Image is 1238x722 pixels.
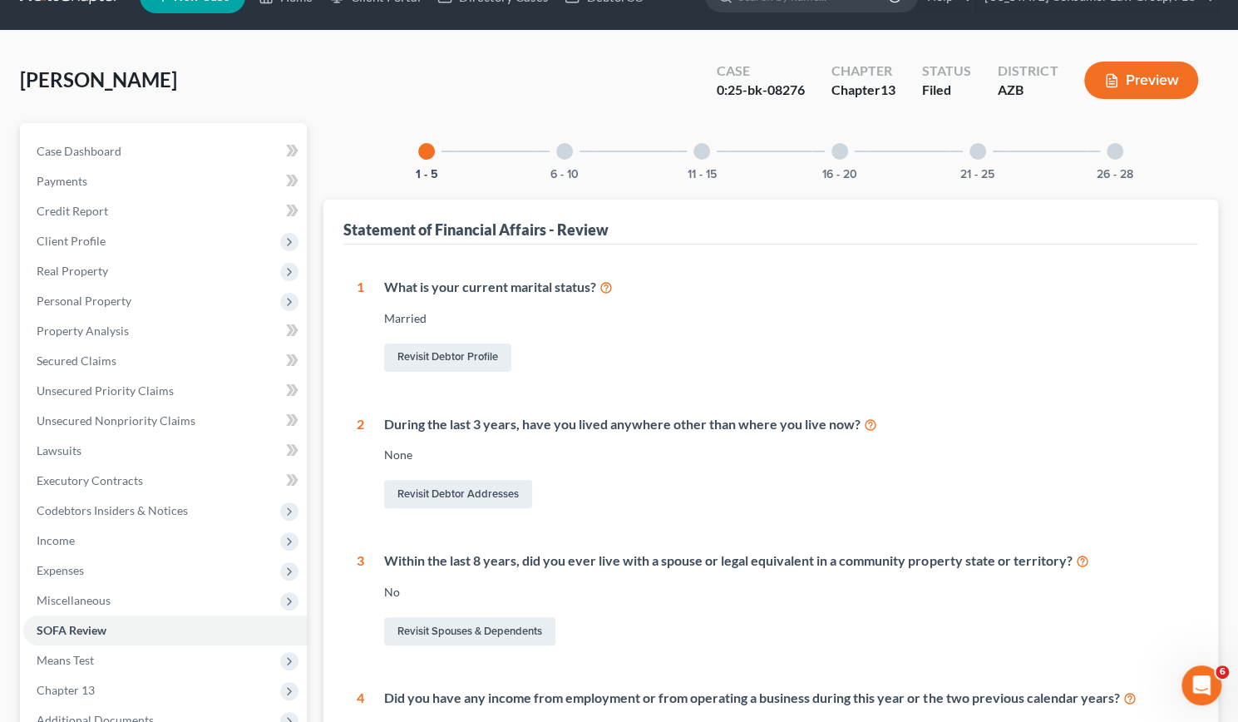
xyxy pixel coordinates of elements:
span: Expenses [37,563,84,577]
span: Secured Claims [37,354,116,368]
a: Revisit Debtor Profile [384,344,511,372]
span: 6 [1216,665,1229,679]
span: SOFA Review [37,623,106,637]
div: 1 [357,278,364,375]
span: Means Test [37,653,94,667]
a: Revisit Spouses & Dependents [384,617,555,645]
a: Unsecured Nonpriority Claims [23,406,307,436]
button: 11 - 15 [688,169,717,180]
span: Unsecured Nonpriority Claims [37,413,195,428]
span: Client Profile [37,234,106,248]
span: Unsecured Priority Claims [37,383,174,398]
button: 21 - 25 [960,169,994,180]
a: Revisit Debtor Addresses [384,480,532,508]
div: District [998,62,1058,81]
span: Income [37,533,75,547]
div: AZB [998,81,1058,100]
div: Chapter [831,62,895,81]
span: Real Property [37,264,108,278]
div: Filed [922,81,971,100]
div: None [384,447,1185,463]
a: Lawsuits [23,436,307,466]
div: 0:25-bk-08276 [717,81,805,100]
button: 26 - 28 [1097,169,1133,180]
div: Statement of Financial Affairs - Review [343,220,609,240]
span: Personal Property [37,294,131,308]
div: No [384,584,1185,601]
span: [PERSON_NAME] [20,67,177,91]
span: 13 [880,82,895,97]
span: Executory Contracts [37,473,143,487]
a: Property Analysis [23,316,307,346]
div: Case [717,62,805,81]
iframe: Intercom live chat [1181,665,1221,705]
div: What is your current marital status? [384,278,1185,297]
div: During the last 3 years, have you lived anywhere other than where you live now? [384,415,1185,434]
div: Did you have any income from employment or from operating a business during this year or the two ... [384,689,1185,708]
div: Within the last 8 years, did you ever live with a spouse or legal equivalent in a community prope... [384,551,1185,571]
a: Credit Report [23,196,307,226]
a: Case Dashboard [23,136,307,166]
button: Preview [1084,62,1198,99]
span: Case Dashboard [37,144,121,158]
div: 2 [357,415,364,512]
span: Miscellaneous [37,593,111,607]
span: Codebtors Insiders & Notices [37,503,188,517]
a: SOFA Review [23,616,307,645]
button: 6 - 10 [550,169,579,180]
div: Status [922,62,971,81]
span: Payments [37,174,87,188]
div: Married [384,310,1185,327]
span: Chapter 13 [37,683,95,697]
a: Executory Contracts [23,466,307,496]
div: Chapter [831,81,895,100]
span: Lawsuits [37,443,81,457]
div: 3 [357,551,364,649]
a: Unsecured Priority Claims [23,376,307,406]
a: Payments [23,166,307,196]
button: 16 - 20 [822,169,857,180]
span: Property Analysis [37,324,129,338]
span: Credit Report [37,204,108,218]
button: 1 - 5 [416,169,438,180]
a: Secured Claims [23,346,307,376]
